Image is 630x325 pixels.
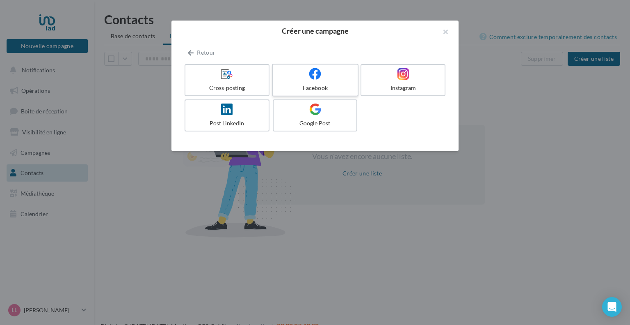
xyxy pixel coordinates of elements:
div: Post LinkedIn [189,119,265,127]
h2: Créer une campagne [185,27,445,35]
button: Retour [185,48,219,58]
div: Cross-posting [189,84,265,92]
div: Instagram [365,84,441,92]
div: Google Post [277,119,354,127]
div: Open Intercom Messenger [602,297,622,317]
div: Facebook [276,84,354,92]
